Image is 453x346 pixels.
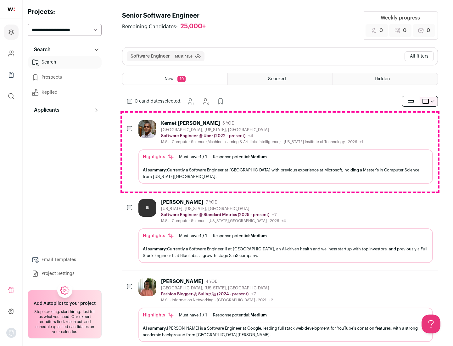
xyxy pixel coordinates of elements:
[179,154,267,159] ul: |
[179,233,267,238] ul: |
[143,233,174,239] div: Highlights
[30,106,59,114] p: Applicants
[4,25,19,40] a: Projects
[135,98,182,104] span: selected:
[184,95,197,108] button: Snooze
[28,71,102,84] a: Prospects
[161,127,363,132] div: [GEOGRAPHIC_DATA], [US_STATE], [GEOGRAPHIC_DATA]
[360,140,363,144] span: +1
[177,76,186,82] span: 10
[375,77,390,81] span: Hidden
[200,234,207,238] span: 1 / 1
[268,77,286,81] span: Snoozed
[161,212,269,217] p: Software Engineer @ Standard Metrics (2025 - present)
[199,95,212,108] button: Hide
[213,154,267,159] div: Response potential:
[228,73,333,85] a: Snoozed
[122,11,212,20] h1: Senior Software Engineer
[179,233,207,238] div: Must have:
[143,326,167,330] span: AI summary:
[250,155,267,159] span: Medium
[200,313,207,317] span: 1 / 1
[161,139,363,144] div: M.S. - Computer Science (Machine Learning & Artificial Intelligence) - [US_STATE] Institute of Te...
[405,51,434,61] button: All filters
[4,67,19,82] a: Company Lists
[250,313,267,317] span: Medium
[28,267,102,280] a: Project Settings
[32,309,98,334] div: Stop scrolling, start hiring. Just tell us what you need. Our expert recruiters find, reach out, ...
[248,134,253,138] span: +4
[251,292,256,296] span: +7
[6,328,16,338] img: nopic.png
[28,290,102,338] a: Add Autopilot to your project Stop scrolling, start hiring. Just tell us what you need. Our exper...
[143,167,428,180] div: Currently a Software Engineer at [GEOGRAPHIC_DATA] with previous experience at Microsoft, holding...
[175,54,193,59] span: Must have
[28,254,102,266] a: Email Templates
[179,154,207,159] div: Must have:
[143,168,167,172] span: AI summary:
[214,95,227,108] button: Add to Prospects
[138,278,433,342] a: [PERSON_NAME] 4 YOE [GEOGRAPHIC_DATA], [US_STATE], [GEOGRAPHIC_DATA] Fashion Blogger @ Suila水啦 (2...
[161,278,203,285] div: [PERSON_NAME]
[180,23,206,31] div: 25,000+
[34,300,96,307] h2: Add Autopilot to your project
[200,155,207,159] span: 1 / 1
[161,218,286,223] div: M.S. - Computer Science - [US_STATE][GEOGRAPHIC_DATA] - 2026
[28,8,102,16] h2: Projects:
[165,77,174,81] span: New
[143,247,167,251] span: AI summary:
[28,104,102,116] button: Applicants
[138,199,433,263] a: JR [PERSON_NAME] 7 YOE [US_STATE], [US_STATE], [GEOGRAPHIC_DATA] Software Engineer @ Standard Met...
[122,23,178,31] span: Remaining Candidates:
[206,200,217,205] span: 7 YOE
[161,133,245,138] p: Software Engineer @ Uber (2022 - present)
[206,279,217,284] span: 4 YOE
[138,199,156,217] div: JR
[213,233,267,238] div: Response potential:
[161,298,273,303] div: M.S. - Information Networking - [GEOGRAPHIC_DATA] - 2021
[138,120,156,138] img: 1d26598260d5d9f7a69202d59cf331847448e6cffe37083edaed4f8fc8795bfe
[213,313,267,318] div: Response potential:
[422,315,440,333] iframe: Help Scout Beacon - Open
[161,120,220,126] div: Kemet [PERSON_NAME]
[269,298,273,302] span: +2
[379,27,383,34] span: 0
[143,154,174,160] div: Highlights
[427,27,430,34] span: 0
[161,206,286,211] div: [US_STATE], [US_STATE], [GEOGRAPHIC_DATA]
[4,46,19,61] a: Company and ATS Settings
[28,56,102,69] a: Search
[161,292,249,297] p: Fashion Blogger @ Suila水啦 (2024 - present)
[161,199,203,205] div: [PERSON_NAME]
[28,86,102,99] a: Replied
[250,234,267,238] span: Medium
[30,46,51,53] p: Search
[135,99,162,103] span: 0 candidates
[138,120,433,184] a: Kemet [PERSON_NAME] 6 YOE [GEOGRAPHIC_DATA], [US_STATE], [GEOGRAPHIC_DATA] Software Engineer @ Ub...
[8,8,15,11] img: wellfound-shorthand-0d5821cbd27db2630d0214b213865d53afaa358527fdda9d0ea32b1df1b89c2c.svg
[403,27,406,34] span: 0
[138,278,156,296] img: ebffc8b94a612106133ad1a79c5dcc917f1f343d62299c503ebb759c428adb03.jpg
[161,286,273,291] div: [GEOGRAPHIC_DATA], [US_STATE], [GEOGRAPHIC_DATA]
[222,121,234,126] span: 6 YOE
[131,53,170,59] button: Software Engineer
[381,14,420,22] div: Weekly progress
[28,43,102,56] button: Search
[333,73,438,85] a: Hidden
[282,219,286,223] span: +4
[143,312,174,318] div: Highlights
[6,328,16,338] button: Open dropdown
[272,213,277,217] span: +7
[143,325,428,338] div: [PERSON_NAME] is a Software Engineer at Google, leading full stack web development for YouTube's ...
[179,313,207,318] div: Must have:
[179,313,267,318] ul: |
[143,246,428,259] div: Currently a Software Engineer II at [GEOGRAPHIC_DATA], an AI-driven health and wellness startup w...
